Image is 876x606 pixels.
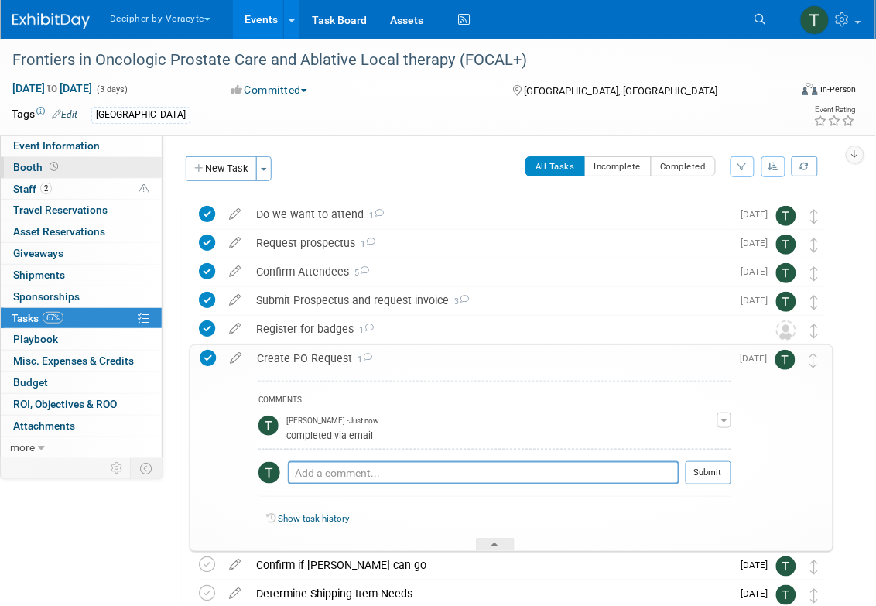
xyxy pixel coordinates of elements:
span: [DATE] [741,238,776,248]
a: Event Information [1,135,162,156]
span: more [10,441,35,454]
div: Confirm Attendees [248,258,732,285]
a: edit [221,587,248,601]
a: Sponsorships [1,286,162,307]
span: 1 [355,239,375,249]
div: completed via email [286,427,717,442]
i: Move task [811,295,819,310]
div: Create PO Request [249,345,731,371]
span: [DATE] [741,353,775,364]
a: ROI, Objectives & ROO [1,394,162,415]
span: [GEOGRAPHIC_DATA], [GEOGRAPHIC_DATA] [525,85,718,97]
div: Event Rating [814,106,856,114]
a: Attachments [1,416,162,437]
img: Format-Inperson.png [802,83,818,95]
span: Potential Scheduling Conflict -- at least one attendee is tagged in another overlapping event. [139,183,149,197]
img: Tony Alvarado [258,416,279,436]
span: [DATE] [741,295,776,306]
span: Asset Reservations [13,225,105,238]
span: (3 days) [95,84,128,94]
a: more [1,437,162,458]
span: [PERSON_NAME] - Just now [286,416,378,426]
i: Move task [811,324,819,338]
span: Budget [13,376,48,389]
a: Shipments [1,265,162,286]
span: Booth not reserved yet [46,161,61,173]
div: COMMENTS [258,393,731,409]
a: Refresh [792,156,818,176]
a: edit [221,322,248,336]
a: Misc. Expenses & Credits [1,351,162,371]
button: Submit [686,461,731,484]
span: ROI, Objectives & ROO [13,398,117,410]
span: 5 [349,268,369,278]
td: Toggle Event Tabs [131,458,163,478]
span: [DATE] [741,266,776,277]
img: Tony Alvarado [776,206,796,226]
div: [GEOGRAPHIC_DATA] [91,107,190,123]
span: 1 [354,325,374,335]
span: to [45,82,60,94]
span: Booth [13,161,61,173]
img: Tony Alvarado [776,585,796,605]
a: edit [222,351,249,365]
img: Tony Alvarado [776,235,796,255]
img: Tony Alvarado [776,263,796,283]
span: Sponsorships [13,290,80,303]
a: Staff2 [1,179,162,200]
a: Travel Reservations [1,200,162,221]
button: Committed [226,82,313,98]
span: [DATE] [DATE] [12,81,93,95]
div: Confirm if [PERSON_NAME] can go [248,552,732,578]
img: Tony Alvarado [258,462,280,484]
span: Shipments [13,269,65,281]
div: Request prospectus [248,230,732,256]
i: Move task [811,588,819,603]
button: Completed [651,156,717,176]
a: edit [221,558,248,572]
a: edit [221,293,248,307]
td: Tags [12,106,77,124]
span: Attachments [13,419,75,432]
i: Move task [811,209,819,224]
a: Show task history [278,513,349,524]
div: Register for badges [248,316,745,342]
button: New Task [186,156,257,181]
span: Playbook [13,333,58,345]
span: [DATE] [741,209,776,220]
span: Event Information [13,139,100,152]
a: edit [221,236,248,250]
a: Tasks67% [1,308,162,329]
div: Submit Prospectus and request invoice [248,287,732,313]
a: edit [221,207,248,221]
span: Misc. Expenses & Credits [13,354,134,367]
a: edit [221,265,248,279]
span: 3 [449,296,469,306]
img: Unassigned [776,320,796,341]
div: Event Format [726,80,857,104]
button: Incomplete [584,156,652,176]
span: 1 [364,211,384,221]
a: Budget [1,372,162,393]
a: Playbook [1,329,162,350]
img: ExhibitDay [12,13,90,29]
a: Booth [1,157,162,178]
i: Move task [811,560,819,574]
a: Asset Reservations [1,221,162,242]
div: Do we want to attend [248,201,732,228]
td: Personalize Event Tab Strip [104,458,131,478]
button: All Tasks [525,156,585,176]
span: [DATE] [741,560,776,570]
span: Staff [13,183,52,195]
i: Move task [811,266,819,281]
a: Edit [52,109,77,120]
img: Tony Alvarado [800,5,830,35]
span: Travel Reservations [13,204,108,216]
span: 2 [40,183,52,194]
div: In-Person [820,84,857,95]
img: Tony Alvarado [775,350,796,370]
div: Frontiers in Oncologic Prostate Care and Ablative Local therapy (FOCAL+) [7,46,774,74]
span: [DATE] [741,588,776,599]
span: Giveaways [13,247,63,259]
a: Giveaways [1,243,162,264]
